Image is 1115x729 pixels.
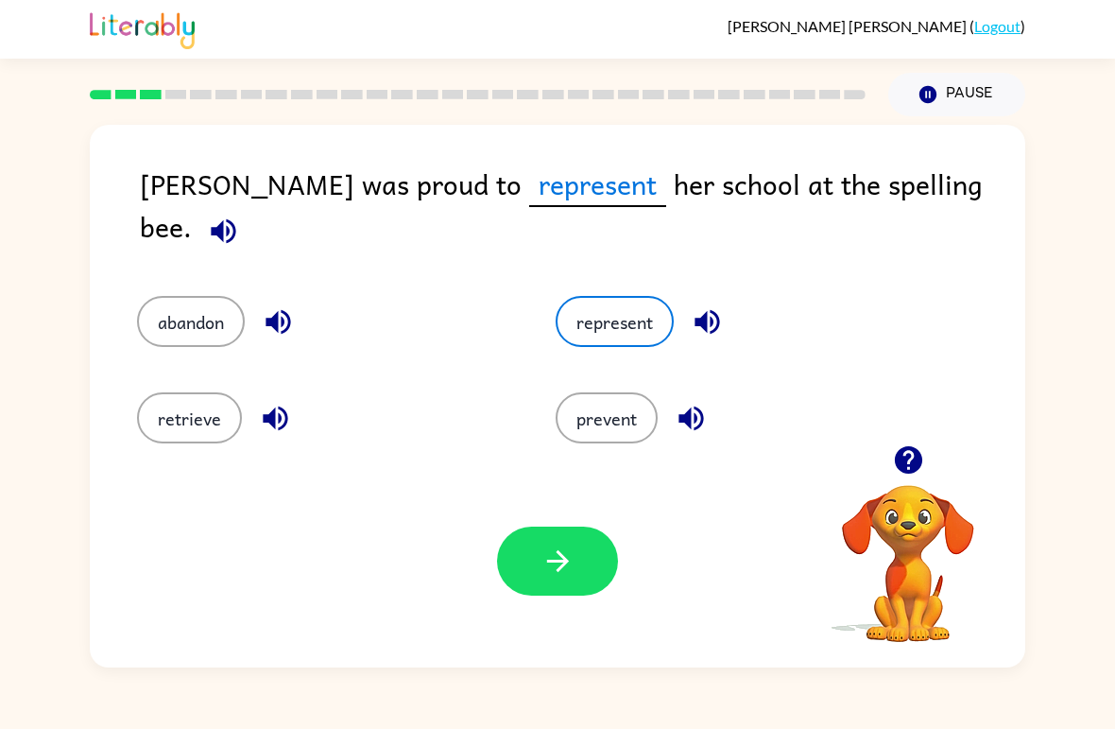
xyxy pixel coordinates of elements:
[814,456,1003,645] video: Your browser must support playing .mp4 files to use Literably. Please try using another browser.
[90,8,195,49] img: Literably
[556,296,674,347] button: represent
[728,17,1025,35] div: ( )
[140,163,1025,258] div: [PERSON_NAME] was proud to her school at the spelling bee.
[888,73,1025,116] button: Pause
[974,17,1021,35] a: Logout
[728,17,969,35] span: [PERSON_NAME] [PERSON_NAME]
[529,163,666,207] span: represent
[137,296,245,347] button: abandon
[556,392,658,443] button: prevent
[137,392,242,443] button: retrieve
